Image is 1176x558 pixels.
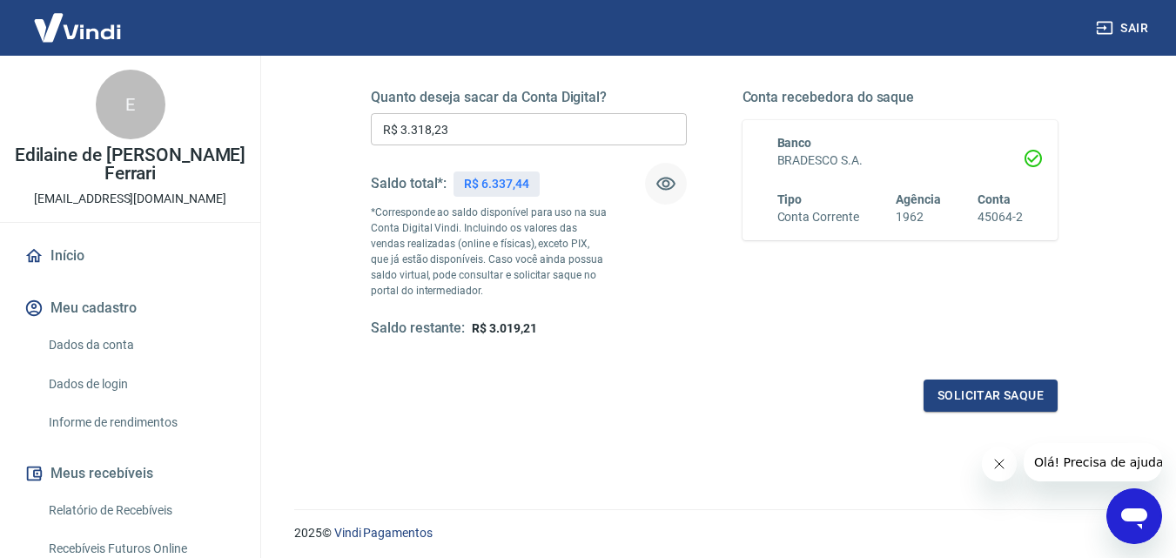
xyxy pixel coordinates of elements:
[472,321,536,335] span: R$ 3.019,21
[21,289,239,327] button: Meu cadastro
[978,208,1023,226] h6: 45064-2
[777,151,1024,170] h6: BRADESCO S.A.
[96,70,165,139] div: E
[371,175,447,192] h5: Saldo total*:
[42,405,239,440] a: Informe de rendimentos
[1024,443,1162,481] iframe: Mensagem da empresa
[42,327,239,363] a: Dados da conta
[21,1,134,54] img: Vindi
[14,146,246,183] p: Edilaine de [PERSON_NAME] Ferrari
[334,526,433,540] a: Vindi Pagamentos
[777,192,803,206] span: Tipo
[777,208,859,226] h6: Conta Corrente
[371,89,687,106] h5: Quanto deseja sacar da Conta Digital?
[34,190,226,208] p: [EMAIL_ADDRESS][DOMAIN_NAME]
[21,237,239,275] a: Início
[743,89,1058,106] h5: Conta recebedora do saque
[294,524,1134,542] p: 2025 ©
[371,205,608,299] p: *Corresponde ao saldo disponível para uso na sua Conta Digital Vindi. Incluindo os valores das ve...
[777,136,812,150] span: Banco
[42,493,239,528] a: Relatório de Recebíveis
[924,380,1058,412] button: Solicitar saque
[896,208,941,226] h6: 1962
[1106,488,1162,544] iframe: Botão para abrir a janela de mensagens
[464,175,528,193] p: R$ 6.337,44
[1092,12,1155,44] button: Sair
[21,454,239,493] button: Meus recebíveis
[978,192,1011,206] span: Conta
[982,447,1017,481] iframe: Fechar mensagem
[896,192,941,206] span: Agência
[371,319,465,338] h5: Saldo restante:
[10,12,146,26] span: Olá! Precisa de ajuda?
[42,366,239,402] a: Dados de login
